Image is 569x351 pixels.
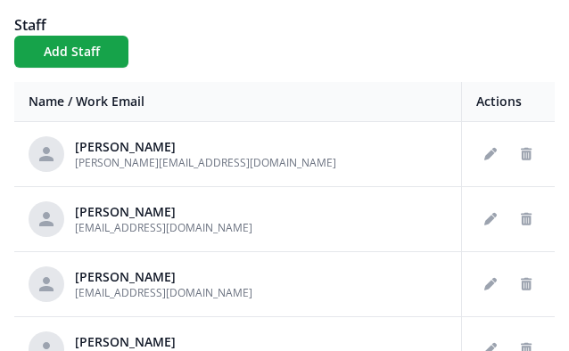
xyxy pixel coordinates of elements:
button: Edit staff [476,140,505,168]
button: Add Staff [14,36,128,68]
button: Edit staff [476,270,505,298]
button: Delete staff [512,270,540,298]
h1: Staff [14,14,555,36]
th: Actions [462,82,556,122]
span: [EMAIL_ADDRESS][DOMAIN_NAME] [75,220,252,235]
button: Edit staff [476,205,505,233]
button: Delete staff [512,140,540,168]
th: Name / Work Email [14,82,462,122]
div: [PERSON_NAME] [75,138,336,156]
span: [PERSON_NAME][EMAIL_ADDRESS][DOMAIN_NAME] [75,155,336,170]
div: [PERSON_NAME] [75,203,252,221]
div: [PERSON_NAME] [75,333,252,351]
div: [PERSON_NAME] [75,268,252,286]
button: Delete staff [512,205,540,233]
span: [EMAIL_ADDRESS][DOMAIN_NAME] [75,285,252,300]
